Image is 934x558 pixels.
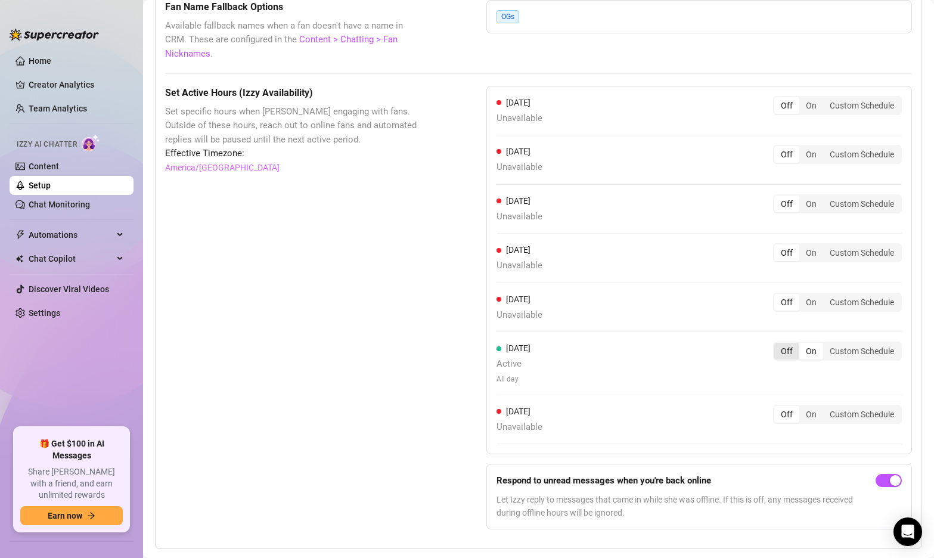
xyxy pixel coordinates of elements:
[506,343,530,353] span: [DATE]
[82,134,100,151] img: AI Chatter
[497,374,530,385] span: All day
[497,475,711,486] strong: Respond to unread messages when you're back online
[29,308,60,318] a: Settings
[773,194,902,213] div: segmented control
[17,139,77,150] span: Izzy AI Chatter
[497,111,542,126] span: Unavailable
[823,294,901,311] div: Custom Schedule
[497,308,542,323] span: Unavailable
[773,243,902,262] div: segmented control
[87,511,95,520] span: arrow-right
[165,86,427,100] h5: Set Active Hours (Izzy Availability)
[774,294,799,311] div: Off
[799,294,823,311] div: On
[29,104,87,113] a: Team Analytics
[823,343,901,359] div: Custom Schedule
[165,105,427,147] span: Set specific hours when [PERSON_NAME] engaging with fans. Outside of these hours, reach out to on...
[799,406,823,423] div: On
[497,210,542,224] span: Unavailable
[506,294,530,304] span: [DATE]
[497,259,542,273] span: Unavailable
[774,146,799,163] div: Off
[29,200,90,209] a: Chat Monitoring
[29,56,51,66] a: Home
[774,343,799,359] div: Off
[165,147,427,161] span: Effective Timezone:
[506,245,530,255] span: [DATE]
[29,225,113,244] span: Automations
[15,255,23,263] img: Chat Copilot
[20,466,123,501] span: Share [PERSON_NAME] with a friend, and earn unlimited rewards
[165,161,280,174] a: America/[GEOGRAPHIC_DATA]
[799,244,823,261] div: On
[506,196,530,206] span: [DATE]
[497,493,871,519] span: Let Izzy reply to messages that came in while she was offline. If this is off, any messages recei...
[799,196,823,212] div: On
[774,97,799,114] div: Off
[799,97,823,114] div: On
[773,405,902,424] div: segmented control
[20,506,123,525] button: Earn nowarrow-right
[497,357,530,371] span: Active
[773,293,902,312] div: segmented control
[29,284,109,294] a: Discover Viral Videos
[506,147,530,156] span: [DATE]
[497,160,542,175] span: Unavailable
[29,249,113,268] span: Chat Copilot
[773,342,902,361] div: segmented control
[29,162,59,171] a: Content
[823,244,901,261] div: Custom Schedule
[29,181,51,190] a: Setup
[774,244,799,261] div: Off
[799,146,823,163] div: On
[506,407,530,416] span: [DATE]
[773,145,902,164] div: segmented control
[773,96,902,115] div: segmented control
[799,343,823,359] div: On
[48,511,82,520] span: Earn now
[497,420,542,435] span: Unavailable
[823,196,901,212] div: Custom Schedule
[823,146,901,163] div: Custom Schedule
[893,517,922,546] div: Open Intercom Messenger
[506,98,530,107] span: [DATE]
[823,97,901,114] div: Custom Schedule
[497,10,519,23] span: OGs
[10,29,99,41] img: logo-BBDzfeDw.svg
[29,75,124,94] a: Creator Analytics
[165,19,427,61] span: Available fallback names when a fan doesn't have a name in CRM. These are configured in the .
[823,406,901,423] div: Custom Schedule
[774,196,799,212] div: Off
[20,438,123,461] span: 🎁 Get $100 in AI Messages
[15,230,25,240] span: thunderbolt
[774,406,799,423] div: Off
